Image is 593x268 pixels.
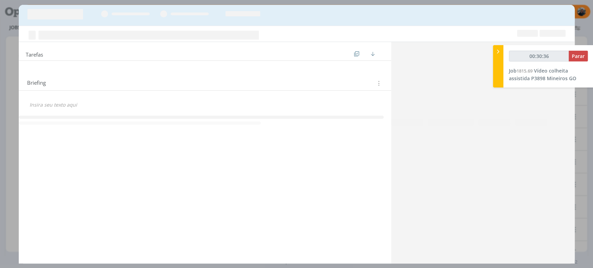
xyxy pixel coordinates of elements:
img: arrow-down.svg [371,52,375,56]
a: Job1815.69Vídeo colheita assistida P3898 Mineiros GO [509,67,576,82]
span: Vídeo colheita assistida P3898 Mineiros GO [509,67,576,82]
span: Parar [572,53,585,59]
span: 1815.69 [517,68,533,74]
span: Briefing [27,79,46,88]
div: dialog [19,5,575,263]
span: Tarefas [26,50,43,58]
button: Parar [569,51,588,61]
